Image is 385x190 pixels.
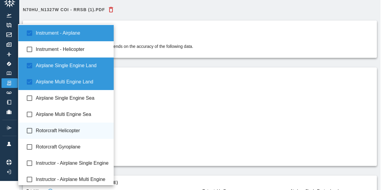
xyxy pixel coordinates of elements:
span: Rotorcraft Helicopter [36,127,109,134]
span: Airplane Single Engine Land [36,62,109,69]
span: Airplane Multi Engine Land [36,78,109,86]
span: Instrument - Helicopter [36,46,109,53]
span: Instructor - Airplane Single Engine [36,160,109,167]
span: Airplane Single Engine Sea [36,95,109,102]
span: Rotorcraft Gyroplane [36,143,109,151]
span: Airplane Multi Engine Sea [36,111,109,118]
span: Instrument - Airplane [36,30,109,37]
span: Instructor - Airplane Multi Engine [36,176,109,183]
